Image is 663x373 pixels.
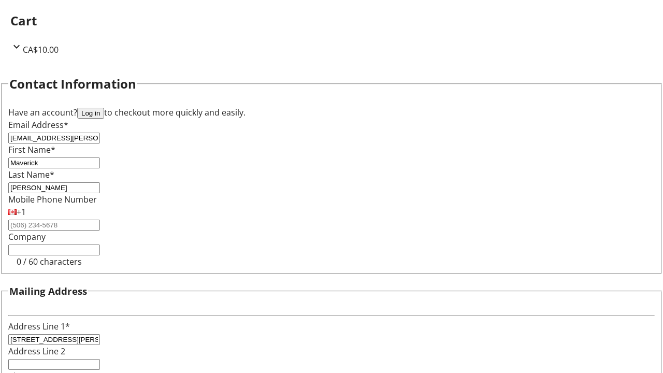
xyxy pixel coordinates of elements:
[8,106,655,119] div: Have an account? to checkout more quickly and easily.
[8,194,97,205] label: Mobile Phone Number
[9,75,136,93] h2: Contact Information
[8,334,100,345] input: Address
[17,256,82,267] tr-character-limit: 0 / 60 characters
[8,169,54,180] label: Last Name*
[8,321,70,332] label: Address Line 1*
[77,108,104,119] button: Log in
[9,284,87,298] h3: Mailing Address
[8,119,68,131] label: Email Address*
[10,11,653,30] h2: Cart
[23,44,59,55] span: CA$10.00
[8,144,55,155] label: First Name*
[8,231,46,242] label: Company
[8,346,65,357] label: Address Line 2
[8,220,100,231] input: (506) 234-5678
